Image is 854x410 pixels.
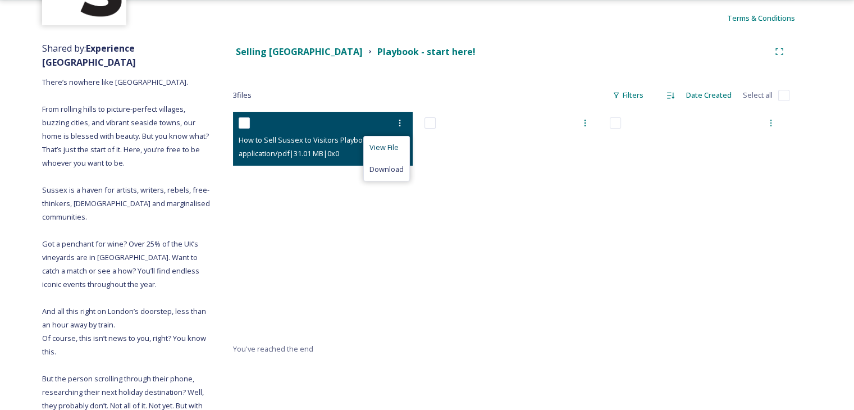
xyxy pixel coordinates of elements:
[377,45,476,58] strong: Playbook - start here!
[239,135,385,145] span: How to Sell Sussex to Visitors Playbook.pdf
[239,148,339,158] span: application/pdf | 31.01 MB | 0 x 0
[607,84,649,106] div: Filters
[727,13,795,23] span: Terms & Conditions
[727,11,812,25] a: Terms & Conditions
[233,344,313,354] span: You've reached the end
[604,112,784,252] iframe: msdoc-iframe
[42,42,136,69] strong: Experience [GEOGRAPHIC_DATA]
[681,84,737,106] div: Date Created
[743,90,773,101] span: Select all
[42,42,136,69] span: Shared by:
[369,142,399,153] span: View File
[419,112,599,252] iframe: msdoc-iframe
[369,164,404,175] span: Download
[233,90,252,101] span: 3 file s
[236,45,363,58] strong: Selling [GEOGRAPHIC_DATA]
